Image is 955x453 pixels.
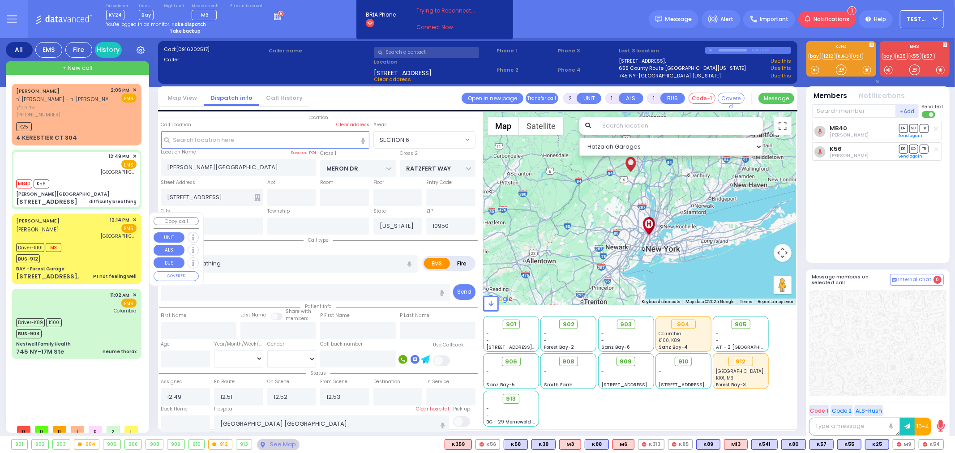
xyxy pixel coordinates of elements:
[154,271,199,281] button: COVERED
[16,254,40,263] span: BUS-912
[558,66,616,74] span: Phone 4
[269,47,371,55] label: Caller name
[922,110,936,119] label: Turn off text
[659,337,680,344] span: K100, K89
[373,208,386,215] label: State
[659,344,688,350] span: Sanz Bay-4
[562,357,574,366] span: 908
[760,15,788,23] span: Important
[751,439,778,450] div: K541
[426,378,449,385] label: In Service
[291,150,316,156] label: Save as POI
[374,47,479,58] input: Search a contact
[121,160,137,169] span: EMS
[161,131,369,148] input: Search location here
[110,217,130,223] span: 12:14 PM
[672,442,677,447] img: red-radio-icon.svg
[161,179,196,186] label: Street Address
[320,378,347,385] label: From Scene
[16,347,64,356] div: 745 NY-17M Ste
[167,440,184,449] div: 909
[16,341,71,347] div: Nestwell Family Health
[111,87,130,94] span: 2:06 PM
[154,245,184,256] button: ALS
[659,381,743,388] span: [STREET_ADDRESS][PERSON_NAME]
[320,341,363,348] label: Call back number
[809,439,834,450] div: K57
[12,440,27,449] div: 901
[161,341,170,348] label: Age
[16,243,44,252] span: Driver-K101
[16,265,64,272] div: BAY - Forest Garage
[809,439,834,450] div: BLS
[696,439,720,450] div: BLS
[865,439,889,450] div: K25
[830,125,847,132] a: MB40
[161,378,183,385] label: Assigned
[32,440,49,449] div: 902
[124,426,138,433] span: 1
[897,442,901,447] img: red-radio-icon.svg
[373,179,384,186] label: Floor
[139,4,154,9] label: Lines
[16,122,32,131] span: K25
[95,42,122,58] a: History
[164,46,266,53] label: Cad:
[320,179,334,186] label: Room
[487,412,489,419] span: -
[896,104,919,118] button: +Add
[659,368,661,375] span: -
[822,53,835,60] a: 1212
[620,357,632,366] span: 909
[121,94,137,103] span: EMS
[619,47,705,55] label: Last 3 location
[660,93,685,104] button: BUS
[899,145,908,153] span: DR
[53,426,66,433] span: 0
[619,93,643,104] button: ALS
[526,93,558,104] button: Transfer call
[880,44,950,51] label: EMS
[304,237,333,244] span: Call type
[161,149,197,156] label: Location Name
[93,273,137,280] div: Pt not feeling well
[267,208,290,215] label: Township
[487,330,489,337] span: -
[16,318,45,327] span: Driver-K89
[899,154,923,159] a: Send again
[890,274,944,286] button: Internal Chat 0
[882,53,895,60] a: bay
[16,87,60,94] a: [PERSON_NAME]
[678,357,689,366] span: 910
[336,121,369,128] label: Clear address
[417,23,488,31] a: Connect Now
[146,440,163,449] div: 908
[771,72,791,80] a: Use this
[34,179,49,188] span: K56
[716,344,783,350] span: AT - 2 [GEOGRAPHIC_DATA]
[655,16,662,22] img: message.svg
[485,293,515,305] a: Open this area in Google Maps (opens a new window)
[559,439,581,450] div: M3
[6,42,33,58] div: All
[836,53,851,60] a: KJFD
[809,405,829,416] button: Code 1
[487,368,489,375] span: -
[601,381,686,388] span: [STREET_ADDRESS][PERSON_NAME]
[366,11,396,19] span: BRIA Phone
[257,439,299,450] div: See map
[619,64,746,72] a: 655 County Route [GEOGRAPHIC_DATA][US_STATE]
[716,368,764,375] span: Mount Sinai
[696,439,720,450] div: K89
[374,68,432,76] span: [STREET_ADDRESS]
[53,440,70,449] div: 903
[164,4,184,9] label: Night unit
[487,344,571,350] span: [STREET_ADDRESS][PERSON_NAME]
[106,4,128,9] label: Dispatcher
[601,368,604,375] span: -
[774,276,792,294] button: Drag Pegman onto the map to open Street View
[689,93,715,104] button: Code-1
[612,439,634,450] div: ALS KJ
[504,439,528,450] div: BLS
[300,303,336,310] span: Patient info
